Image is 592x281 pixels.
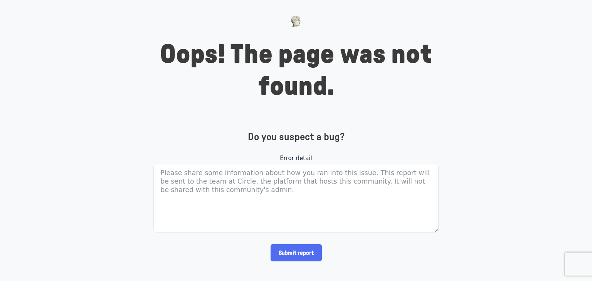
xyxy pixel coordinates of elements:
input: Submit report [271,244,322,261]
h4: Do you suspect a bug? [153,131,439,143]
h1: Oops! The page was not found. [153,39,439,103]
img: Museums as Progress logo [291,16,301,27]
label: Error detail [153,154,439,163]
